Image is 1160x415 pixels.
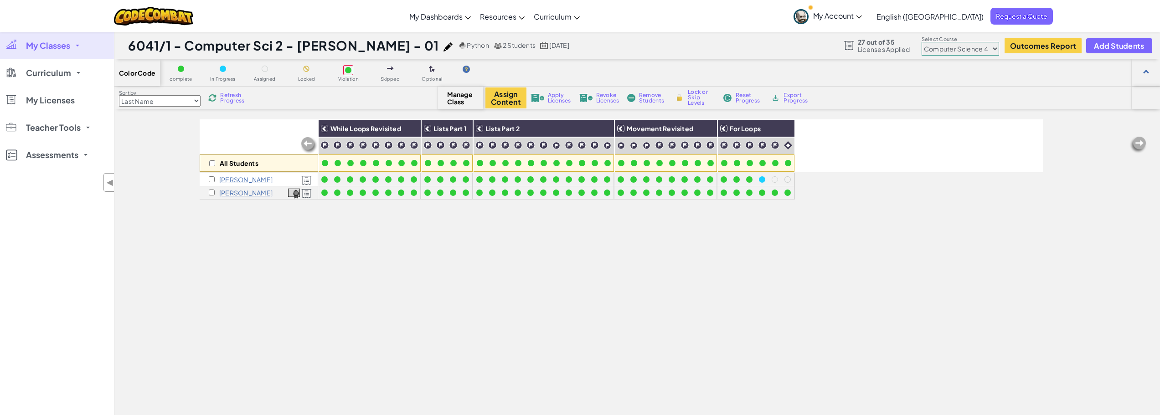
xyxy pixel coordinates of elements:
[320,141,329,149] img: IconChallengeLevel.svg
[405,4,475,29] a: My Dashboards
[429,66,435,73] img: IconOptionalLevel.svg
[723,94,732,102] img: IconReset.svg
[771,141,779,149] img: IconChallengeLevel.svg
[922,36,999,43] label: Select Course
[596,92,619,103] span: Revoke Licenses
[630,142,638,149] img: IconChallengeLevel.svg
[1086,38,1152,53] button: Add Students
[330,124,401,133] span: While Loops Revisited
[730,124,761,133] span: For Loops
[526,141,535,149] img: IconChallengeLevel.svg
[338,77,359,82] span: Violation
[371,141,380,149] img: IconChallengeLevel.svg
[789,2,866,31] a: My Account
[397,141,406,149] img: IconChallengeLevel.svg
[549,41,569,49] span: [DATE]
[627,94,635,102] img: IconRemoveStudents.svg
[301,175,312,185] img: Licensed
[539,141,548,149] img: IconChallengeLevel.svg
[531,94,544,102] img: IconLicenseApply.svg
[668,141,676,149] img: IconChallengeLevel.svg
[423,141,432,149] img: IconChallengeLevel.svg
[26,151,78,159] span: Assessments
[480,12,516,21] span: Resources
[627,124,693,133] span: Movement Revisited
[301,189,312,199] img: Licensed
[514,141,522,149] img: IconChallengeLevel.svg
[381,77,400,82] span: Skipped
[436,141,445,149] img: IconChallengeLevel.svg
[359,141,367,149] img: IconChallengeLevel.svg
[475,4,529,29] a: Resources
[501,141,510,149] img: IconChallengeLevel.svg
[675,93,684,102] img: IconLock.svg
[494,42,502,49] img: MultipleUsers.png
[534,12,572,21] span: Curriculum
[220,159,258,167] p: All Students
[26,41,70,50] span: My Classes
[459,42,466,49] img: python.png
[872,4,988,29] a: English ([GEOGRAPHIC_DATA])
[990,8,1053,25] span: Request a Quote
[577,141,586,149] img: IconChallengeLevel.svg
[639,92,666,103] span: Remove Students
[170,77,192,82] span: complete
[220,92,248,103] span: Refresh Progress
[858,46,910,53] span: Licenses Applied
[208,94,217,102] img: IconReload.svg
[300,136,318,154] img: Arrow_Left_Inactive.png
[433,124,467,133] span: Lists Part 1
[552,142,560,149] img: IconChallengeLevel.svg
[488,141,497,149] img: IconChallengeLevel.svg
[26,96,75,104] span: My Licenses
[540,42,548,49] img: calendar.svg
[1005,38,1082,53] button: Outcomes Report
[794,9,809,24] img: avatar
[210,77,236,82] span: In Progress
[876,12,984,21] span: English ([GEOGRAPHIC_DATA])
[732,141,741,149] img: IconChallengeLevel.svg
[643,142,650,149] img: IconChallengeLevel.svg
[443,42,453,51] img: iconPencil.svg
[422,77,442,82] span: Optional
[858,38,910,46] span: 27 out of 35
[529,4,584,29] a: Curriculum
[503,41,536,49] span: 2 Students
[485,87,526,108] button: Assign Content
[603,142,611,149] img: IconChallengeLevel.svg
[384,141,393,149] img: IconChallengeLevel.svg
[720,141,728,149] img: IconChallengeLevel.svg
[333,141,342,149] img: IconChallengeLevel.svg
[449,141,458,149] img: IconChallengeLevel.svg
[485,124,520,133] span: Lists Part 2
[617,142,625,149] img: IconChallengeLevel.svg
[26,123,81,132] span: Teacher Tools
[298,77,315,82] span: Locked
[467,41,489,49] span: Python
[1094,42,1144,50] span: Add Students
[409,12,463,21] span: My Dashboards
[288,189,300,199] img: certificate-icon.png
[119,89,201,97] label: Sort by
[565,141,573,149] img: IconChallengeLevel.svg
[114,7,194,26] img: CodeCombat logo
[462,141,470,149] img: IconChallengeLevel.svg
[106,176,114,189] span: ◀
[475,141,484,149] img: IconChallengeLevel.svg
[288,187,300,198] a: View Course Completion Certificate
[346,141,355,149] img: IconChallengeLevel.svg
[387,67,394,70] img: IconSkippedLevel.svg
[693,141,702,149] img: IconChallengeLevel.svg
[219,189,273,196] p: Ariel Whitworth
[26,69,71,77] span: Curriculum
[736,92,763,103] span: Reset Progress
[784,92,811,103] span: Export Progress
[655,141,664,149] img: IconChallengeLevel.svg
[219,176,273,183] p: Justin Mettey
[745,141,754,149] img: IconChallengeLevel.svg
[579,94,593,102] img: IconLicenseRevoke.svg
[771,94,780,102] img: IconArchive.svg
[590,141,599,149] img: IconChallengeLevel.svg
